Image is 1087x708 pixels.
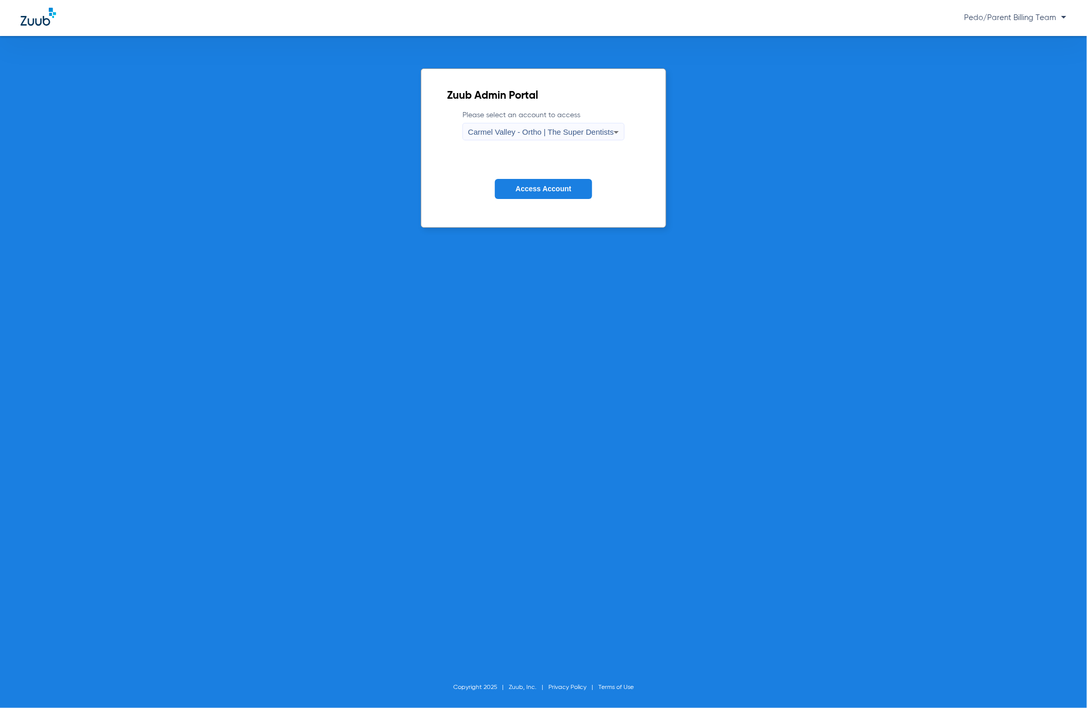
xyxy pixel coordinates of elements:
[509,682,548,693] li: Zuub, Inc.
[468,128,614,136] span: Carmel Valley - Ortho | The Super Dentists
[515,185,571,193] span: Access Account
[598,684,634,691] a: Terms of Use
[1036,659,1087,708] iframe: Chat Widget
[495,179,592,199] button: Access Account
[964,14,1066,22] span: Pedo/Parent Billing Team
[21,8,56,26] img: Zuub Logo
[447,91,640,101] h2: Zuub Admin Portal
[548,684,586,691] a: Privacy Policy
[462,110,625,140] label: Please select an account to access
[453,682,509,693] li: Copyright 2025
